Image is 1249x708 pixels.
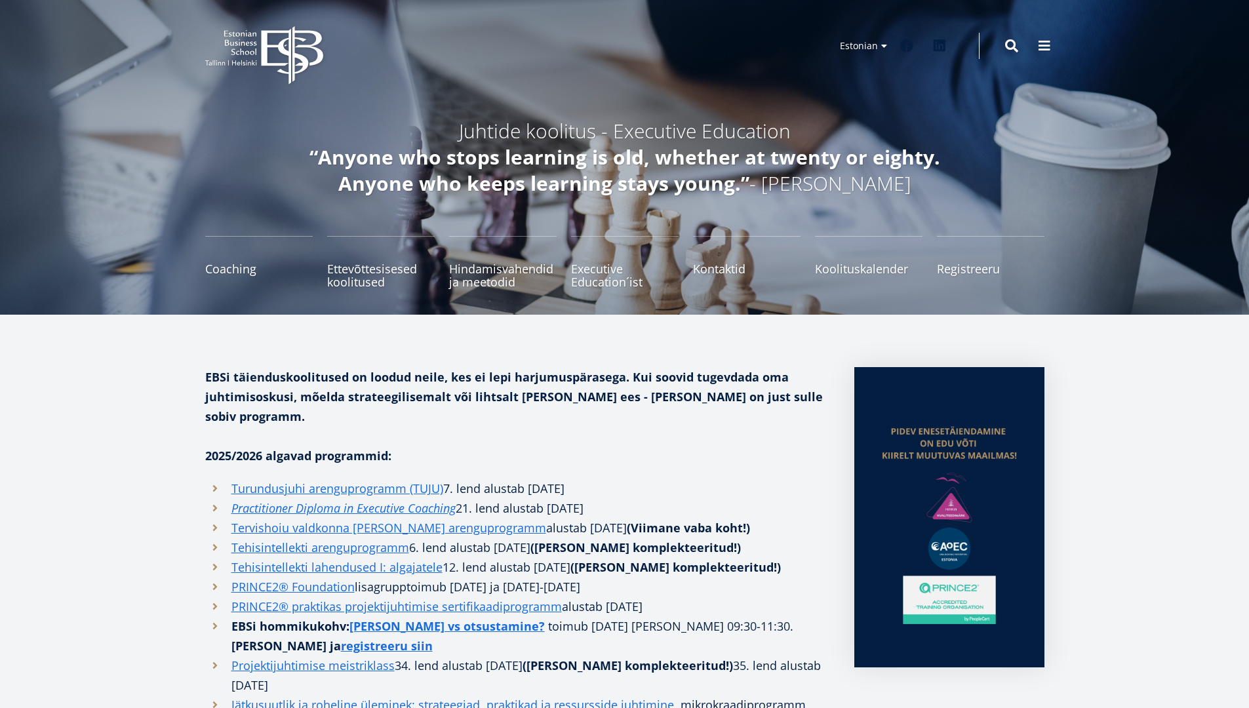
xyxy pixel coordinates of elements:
strong: EBSi täienduskoolitused on loodud neile, kes ei lepi harjumuspärasega. Kui soovid tugevdada oma j... [205,369,823,424]
a: Tehisintellekti lahendused I: algajatele [231,557,443,577]
span: Koolituskalender [815,262,922,275]
strong: [PERSON_NAME] ja [231,638,433,654]
h5: Juhtide koolitus - Executive Education [277,118,972,144]
strong: ([PERSON_NAME] komplekteeritud!) [530,540,741,555]
a: Kontaktid [693,236,801,288]
strong: 2025/2026 algavad programmid: [205,448,391,463]
a: PRINCE2® praktikas projektijuhtimise sertifikaadiprogramm [231,597,562,616]
li: 6. lend alustab [DATE] [205,538,828,557]
strong: (Viimane vaba koht!) [627,520,750,536]
em: Practitioner Diploma in Executive Coaching [231,500,456,516]
span: Kontaktid [693,262,801,275]
li: alustab [DATE] [205,518,828,538]
a: registreeru siin [341,636,433,656]
a: Ettevõttesisesed koolitused [327,236,435,288]
a: Facebook [894,33,920,59]
a: Hindamisvahendid ja meetodid [449,236,557,288]
span: Registreeru [937,262,1044,275]
span: Coaching [205,262,313,275]
a: Practitioner Diploma in Executive Coaching [231,498,456,518]
span: Ettevõttesisesed koolitused [327,262,435,288]
a: Koolituskalender [815,236,922,288]
a: Turundusjuhi arenguprogramm (TUJU) [231,479,443,498]
li: 12. lend alustab [DATE] [205,557,828,577]
li: 34. lend alustab [DATE] 35. lend alustab [DATE] [205,656,828,695]
strong: ([PERSON_NAME] komplekteeritud!) [570,559,781,575]
a: Tervishoiu valdkonna [PERSON_NAME] arenguprogramm [231,518,546,538]
a: Registreeru [937,236,1044,288]
a: [PERSON_NAME] vs otsustamine? [349,616,545,636]
h5: - [PERSON_NAME] [277,144,972,197]
a: Projektijuhtimise meistriklass [231,656,395,675]
a: Linkedin [926,33,953,59]
strong: EBSi hommikukohv: [231,618,548,634]
li: toimub [DATE] ja [DATE]-[DATE] [205,577,828,597]
i: 21 [456,500,469,516]
span: Hindamisvahendid ja meetodid [449,262,557,288]
li: . lend alustab [DATE] [205,498,828,518]
li: alustab [DATE] [205,597,828,616]
span: lisagrupp [355,579,406,595]
li: 7. lend alustab [DATE] [205,479,828,498]
li: toimub [DATE] [PERSON_NAME] 09:30-11:30. [205,616,828,656]
em: “Anyone who stops learning is old, whether at twenty or eighty. Anyone who keeps learning stays y... [309,144,940,197]
a: Coaching [205,236,313,288]
a: Executive Education´ist [571,236,679,288]
a: PRINCE2® Foundation [231,577,355,597]
strong: ([PERSON_NAME] komplekteeritud!) [523,658,733,673]
a: Tehisintellekti arenguprogramm [231,538,409,557]
span: Executive Education´ist [571,262,679,288]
